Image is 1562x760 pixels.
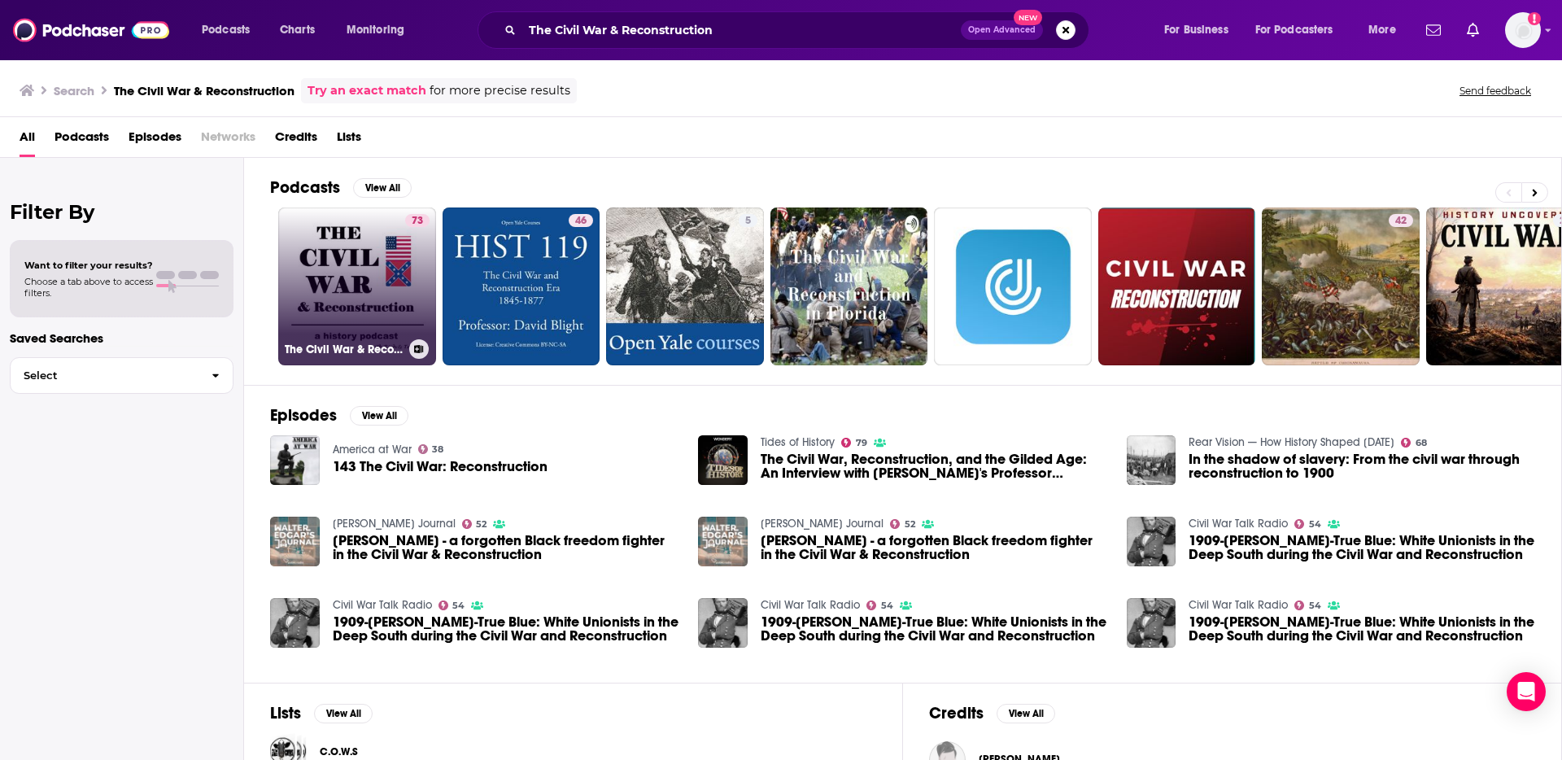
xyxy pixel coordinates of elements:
[1368,19,1396,41] span: More
[1014,10,1043,25] span: New
[961,20,1043,40] button: Open AdvancedNew
[333,517,456,531] a: Walter Edgar's Journal
[1153,17,1249,43] button: open menu
[1262,207,1420,365] a: 42
[270,405,337,426] h2: Episodes
[1455,84,1536,98] button: Send feedback
[968,26,1036,34] span: Open Advanced
[761,598,860,612] a: Civil War Talk Radio
[575,213,587,229] span: 46
[1389,214,1413,227] a: 42
[1189,615,1535,643] span: 1909-[PERSON_NAME]-True Blue: White Unionists in the Deep South during the Civil War and Reconstr...
[1357,17,1416,43] button: open menu
[55,124,109,157] a: Podcasts
[129,124,181,157] a: Episodes
[1189,534,1535,561] span: 1909-[PERSON_NAME]-True Blue: White Unionists in the Deep South during the Civil War and Reconstr...
[1127,435,1176,485] img: In the shadow of slavery: From the civil war through reconstruction to 1900
[881,602,893,609] span: 54
[1189,517,1288,531] a: Civil War Talk Radio
[1309,602,1321,609] span: 54
[190,17,271,43] button: open menu
[761,452,1107,480] a: The Civil War, Reconstruction, and the Gilded Age: An Interview with Stanford's Professor Richard...
[1416,439,1427,447] span: 68
[333,598,432,612] a: Civil War Talk Radio
[1245,17,1357,43] button: open menu
[405,214,430,227] a: 73
[929,703,1055,723] a: CreditsView All
[522,17,961,43] input: Search podcasts, credits, & more...
[333,534,679,561] a: Stephen A. Swails - a forgotten Black freedom fighter in the Civil War & Reconstruction
[308,81,426,100] a: Try an exact match
[285,343,403,356] h3: The Civil War & Reconstruction
[476,521,486,528] span: 52
[1401,438,1427,448] a: 68
[270,703,301,723] h2: Lists
[438,601,465,610] a: 54
[270,405,408,426] a: EpisodesView All
[443,207,600,365] a: 46
[462,519,487,529] a: 52
[280,19,315,41] span: Charts
[761,615,1107,643] span: 1909-[PERSON_NAME]-True Blue: White Unionists in the Deep South during the Civil War and Reconstr...
[418,444,444,454] a: 38
[493,11,1105,49] div: Search podcasts, credits, & more...
[841,438,867,448] a: 79
[1309,521,1321,528] span: 54
[698,517,748,566] a: Stephen A. Swails - a forgotten Black freedom fighter in the Civil War & Reconstruction
[761,435,835,449] a: Tides of History
[1505,12,1541,48] button: Show profile menu
[997,704,1055,723] button: View All
[275,124,317,157] a: Credits
[314,704,373,723] button: View All
[350,406,408,426] button: View All
[270,435,320,485] img: 143 The Civil War: Reconstruction
[1294,519,1321,529] a: 54
[333,615,679,643] a: 1909-Clayton J. Butler-True Blue: White Unionists in the Deep South during the Civil War and Reco...
[1420,16,1447,44] a: Show notifications dropdown
[1189,435,1394,449] a: Rear Vision — How History Shaped Today
[1507,672,1546,711] div: Open Intercom Messenger
[761,534,1107,561] span: [PERSON_NAME] - a forgotten Black freedom fighter in the Civil War & Reconstruction
[270,517,320,566] img: Stephen A. Swails - a forgotten Black freedom fighter in the Civil War & Reconstruction
[1189,615,1535,643] a: 1909-Clayton J. Butler-True Blue: White Unionists in the Deep South during the Civil War and Reco...
[866,601,893,610] a: 54
[11,370,199,381] span: Select
[10,357,233,394] button: Select
[333,615,679,643] span: 1909-[PERSON_NAME]-True Blue: White Unionists in the Deep South during the Civil War and Reconstr...
[929,703,984,723] h2: Credits
[270,177,340,198] h2: Podcasts
[13,15,169,46] img: Podchaser - Follow, Share and Rate Podcasts
[606,207,764,365] a: 5
[1528,12,1541,25] svg: Add a profile image
[1395,213,1407,229] span: 42
[761,517,884,531] a: Walter Edgar's Journal
[698,598,748,648] img: 1909-Clayton J. Butler-True Blue: White Unionists in the Deep South during the Civil War and Reco...
[270,177,412,198] a: PodcastsView All
[20,124,35,157] a: All
[569,214,593,227] a: 46
[1127,598,1176,648] img: 1909-Clayton J. Butler-True Blue: White Unionists in the Deep South during the Civil War and Reco...
[270,598,320,648] a: 1909-Clayton J. Butler-True Blue: White Unionists in the Deep South during the Civil War and Reco...
[24,276,153,299] span: Choose a tab above to access filters.
[278,207,436,365] a: 73The Civil War & Reconstruction
[337,124,361,157] span: Lists
[1127,517,1176,566] img: 1909-Clayton J. Butler-True Blue: White Unionists in the Deep South during the Civil War and Reco...
[1294,601,1321,610] a: 54
[1189,598,1288,612] a: Civil War Talk Radio
[270,703,373,723] a: ListsView All
[24,260,153,271] span: Want to filter your results?
[269,17,325,43] a: Charts
[890,519,915,529] a: 52
[1189,452,1535,480] span: In the shadow of slavery: From the civil war through reconstruction to 1900
[333,460,548,474] span: 143 The Civil War: Reconstruction
[1505,12,1541,48] span: Logged in as NickG
[347,19,404,41] span: Monitoring
[114,83,295,98] h3: The Civil War & Reconstruction
[333,443,412,456] a: America at War
[412,213,423,229] span: 73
